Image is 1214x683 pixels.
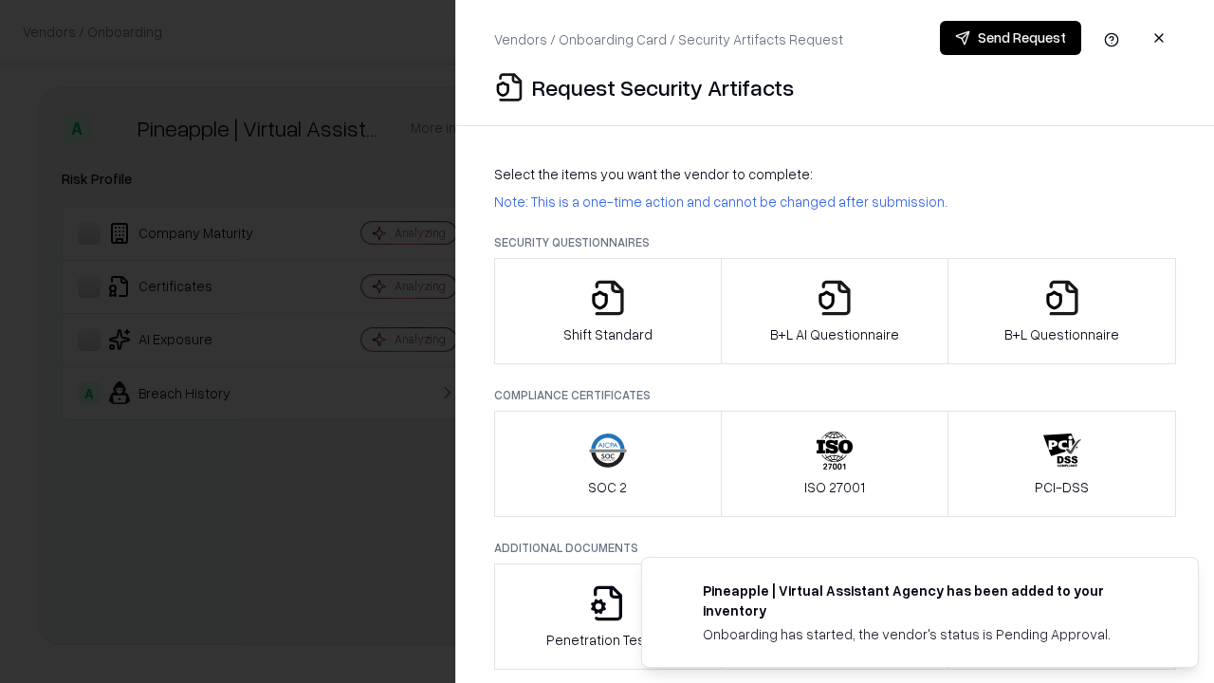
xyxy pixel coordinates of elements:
[494,563,722,670] button: Penetration Testing
[703,581,1152,620] div: Pineapple | Virtual Assistant Agency has been added to your inventory
[703,624,1152,644] div: Onboarding has started, the vendor's status is Pending Approval.
[494,411,722,517] button: SOC 2
[947,411,1176,517] button: PCI-DSS
[494,387,1176,403] p: Compliance Certificates
[665,581,688,603] img: trypineapple.com
[947,258,1176,364] button: B+L Questionnaire
[546,630,669,650] p: Penetration Testing
[532,72,794,102] p: Request Security Artifacts
[1004,324,1119,344] p: B+L Questionnaire
[1035,477,1089,497] p: PCI-DSS
[563,324,653,344] p: Shift Standard
[804,477,865,497] p: ISO 27001
[721,411,949,517] button: ISO 27001
[494,164,1176,184] p: Select the items you want the vendor to complete:
[494,258,722,364] button: Shift Standard
[494,540,1176,556] p: Additional Documents
[940,21,1081,55] button: Send Request
[770,324,899,344] p: B+L AI Questionnaire
[494,29,843,49] p: Vendors / Onboarding Card / Security Artifacts Request
[721,258,949,364] button: B+L AI Questionnaire
[588,477,627,497] p: SOC 2
[494,192,1176,212] p: Note: This is a one-time action and cannot be changed after submission.
[494,234,1176,250] p: Security Questionnaires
